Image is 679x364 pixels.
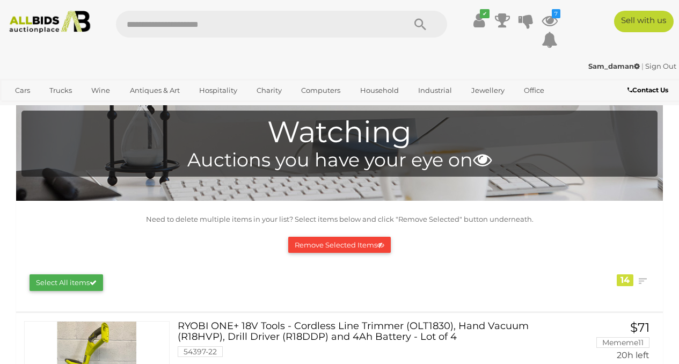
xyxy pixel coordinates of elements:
a: Sell with us [614,11,674,32]
a: Antiques & Art [123,82,187,99]
a: Sign Out [645,62,676,70]
a: Cars [8,82,37,99]
a: Office [517,82,551,99]
a: Industrial [411,82,459,99]
a: Household [353,82,406,99]
p: Need to delete multiple items in your list? Select items below and click "Remove Selected" button... [21,213,658,225]
a: Sports [8,99,44,117]
div: 14 [617,274,633,286]
a: [GEOGRAPHIC_DATA] [49,99,140,117]
strong: Sam_daman [588,62,640,70]
a: Trucks [42,82,79,99]
a: Hospitality [192,82,244,99]
i: 7 [552,9,560,18]
a: ✔ [471,11,487,30]
span: | [641,62,644,70]
button: Remove Selected Items [288,237,391,253]
h1: Watching [27,116,652,149]
button: Search [393,11,447,38]
img: Allbids.com.au [5,11,94,33]
b: Contact Us [627,86,668,94]
i: ✔ [480,9,490,18]
a: Contact Us [627,84,671,96]
span: $71 [630,320,649,335]
a: 7 [542,11,558,30]
a: Charity [250,82,289,99]
a: Computers [294,82,347,99]
h4: Auctions you have your eye on [27,150,652,171]
a: Sam_daman [588,62,641,70]
a: Jewellery [464,82,512,99]
a: Wine [84,82,117,99]
button: Select All items [30,274,103,291]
